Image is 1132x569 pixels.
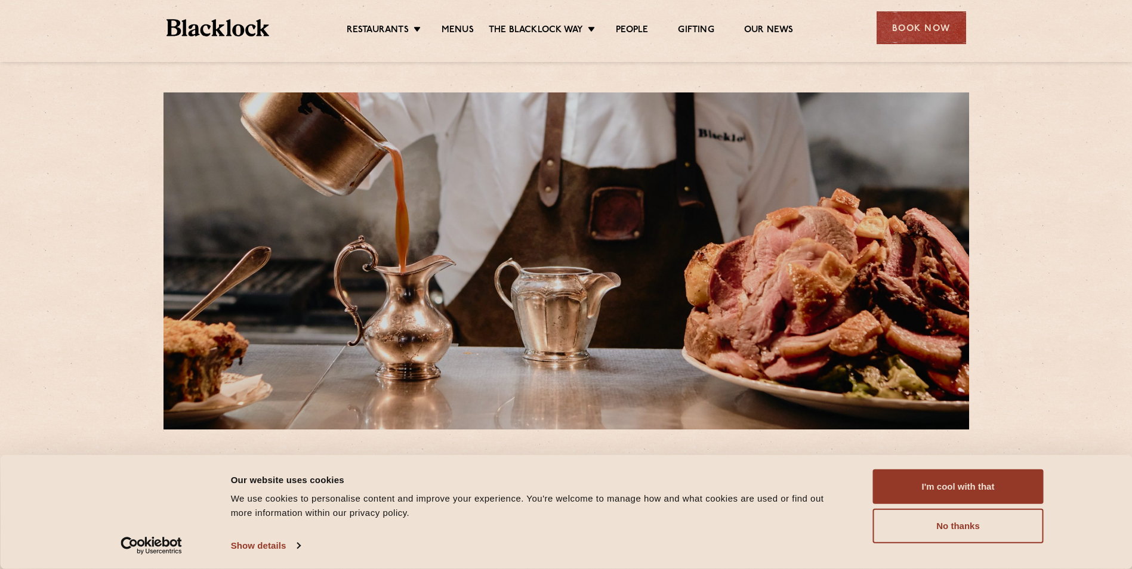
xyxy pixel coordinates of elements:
[877,11,966,44] div: Book Now
[166,19,270,36] img: BL_Textured_Logo-footer-cropped.svg
[616,24,648,38] a: People
[678,24,714,38] a: Gifting
[231,537,300,555] a: Show details
[873,509,1044,543] button: No thanks
[489,24,583,38] a: The Blacklock Way
[744,24,794,38] a: Our News
[99,537,203,555] a: Usercentrics Cookiebot - opens in a new window
[347,24,409,38] a: Restaurants
[442,24,474,38] a: Menus
[231,491,846,520] div: We use cookies to personalise content and improve your experience. You're welcome to manage how a...
[231,472,846,487] div: Our website uses cookies
[873,469,1044,504] button: I'm cool with that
